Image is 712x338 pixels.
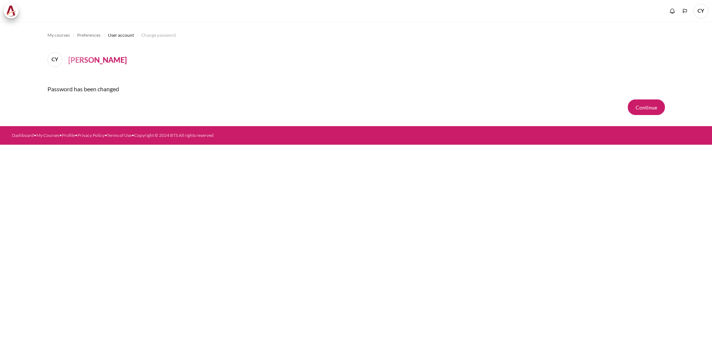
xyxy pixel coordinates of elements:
a: Change password [141,31,176,40]
span: Change password [141,32,176,39]
nav: Navigation bar [47,29,665,41]
div: Show notification window with no new notifications [667,6,678,17]
span: CY [47,52,62,67]
a: Dashboard [12,132,34,138]
span: My courses [47,32,70,39]
a: Copyright © 2024 BTS All rights reserved [134,132,214,138]
img: Architeck [6,6,16,17]
span: Preferences [77,32,100,39]
a: Architeck Architeck [4,4,22,19]
button: Continue [628,99,665,115]
a: Privacy Policy [78,132,105,138]
a: My Courses [36,132,59,138]
h4: [PERSON_NAME] [68,54,127,65]
span: User account [108,32,134,39]
a: Profile [62,132,75,138]
a: My courses [47,31,70,40]
a: Preferences [77,31,100,40]
a: CY [47,52,65,67]
span: CY [693,4,708,19]
div: Password has been changed [47,79,665,99]
div: • • • • • [12,132,399,139]
a: User menu [693,4,708,19]
a: Terms of Use [107,132,132,138]
button: Languages [679,6,690,17]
